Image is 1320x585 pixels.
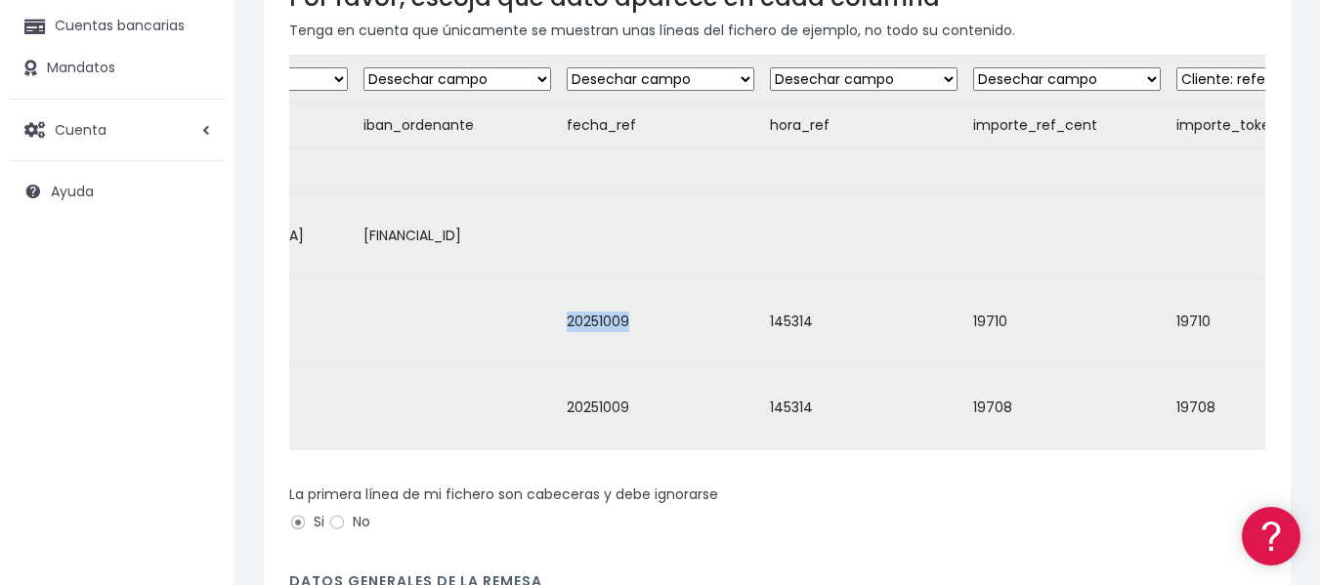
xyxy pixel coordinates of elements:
[762,279,965,365] td: 145314
[559,279,762,365] td: 20251009
[51,182,94,201] span: Ayuda
[10,6,225,47] a: Cuentas bancarias
[10,109,225,150] a: Cuenta
[328,512,370,532] label: No
[559,365,762,451] td: 20251009
[10,171,225,212] a: Ayuda
[289,20,1265,41] p: Tenga en cuenta que únicamente se muestran unas líneas del fichero de ejemplo, no todo su contenido.
[762,365,965,451] td: 145314
[289,484,718,505] label: La primera línea de mi fichero son cabeceras y debe ignorarse
[559,104,762,148] td: fecha_ref
[356,193,559,279] td: [FINANCIAL_ID]
[289,512,324,532] label: Si
[965,365,1169,451] td: 19708
[762,104,965,148] td: hora_ref
[356,104,559,148] td: iban_ordenante
[965,104,1169,148] td: importe_ref_cent
[965,279,1169,365] td: 19710
[55,119,106,139] span: Cuenta
[10,48,225,89] a: Mandatos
